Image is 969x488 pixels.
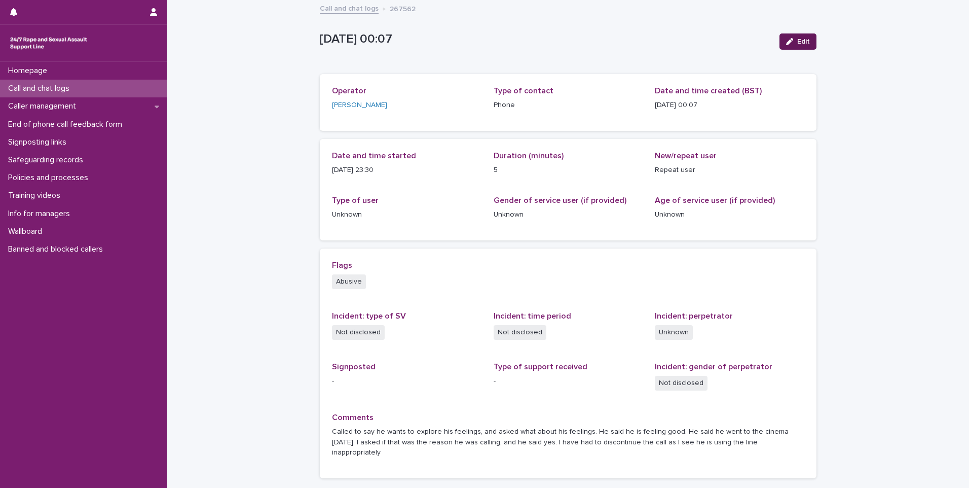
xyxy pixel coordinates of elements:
span: Type of user [332,196,379,204]
p: [DATE] 23:30 [332,165,481,176]
span: Type of support received [494,363,587,371]
p: Repeat user [655,165,804,176]
p: Called to say he wants to explore his feelings, and asked what about his feelings. He said he is ... [332,427,804,458]
p: Phone [494,100,643,111]
p: Info for managers [4,209,78,219]
span: Signposted [332,363,376,371]
p: Training videos [4,191,68,200]
span: Duration (minutes) [494,152,564,160]
span: New/repeat user [655,152,717,160]
span: Gender of service user (if provided) [494,196,626,204]
p: Call and chat logs [4,84,78,93]
p: Signposting links [4,137,74,147]
img: rhQMoQhaT3yELyF149Cw [8,33,89,53]
span: Age of service user (if provided) [655,196,775,204]
p: Banned and blocked callers [4,245,111,254]
p: Unknown [332,210,481,220]
button: Edit [779,33,816,50]
p: - [494,376,643,387]
p: Safeguarding records [4,155,91,165]
p: [DATE] 00:07 [320,32,771,47]
p: - [332,376,481,387]
span: Abusive [332,274,366,289]
span: Edit [797,38,810,45]
span: Not disclosed [494,325,546,340]
span: Operator [332,87,366,95]
span: Incident: perpetrator [655,312,733,320]
p: End of phone call feedback form [4,120,130,129]
p: Unknown [655,210,804,220]
p: Homepage [4,66,55,76]
a: Call and chat logs [320,2,379,14]
span: Date and time started [332,152,416,160]
span: Incident: type of SV [332,312,406,320]
span: Type of contact [494,87,553,95]
span: Incident: time period [494,312,571,320]
span: Unknown [655,325,693,340]
p: [DATE] 00:07 [655,100,804,111]
p: 267562 [390,3,416,14]
p: Policies and processes [4,173,96,183]
p: Unknown [494,210,643,220]
span: Not disclosed [655,376,707,391]
span: Date and time created (BST) [655,87,762,95]
a: [PERSON_NAME] [332,100,387,111]
span: Flags [332,261,352,269]
p: Wallboard [4,227,50,236]
p: 5 [494,165,643,176]
p: Caller management [4,101,84,111]
span: Not disclosed [332,325,385,340]
span: Comments [332,413,374,422]
span: Incident: gender of perpetrator [655,363,772,371]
